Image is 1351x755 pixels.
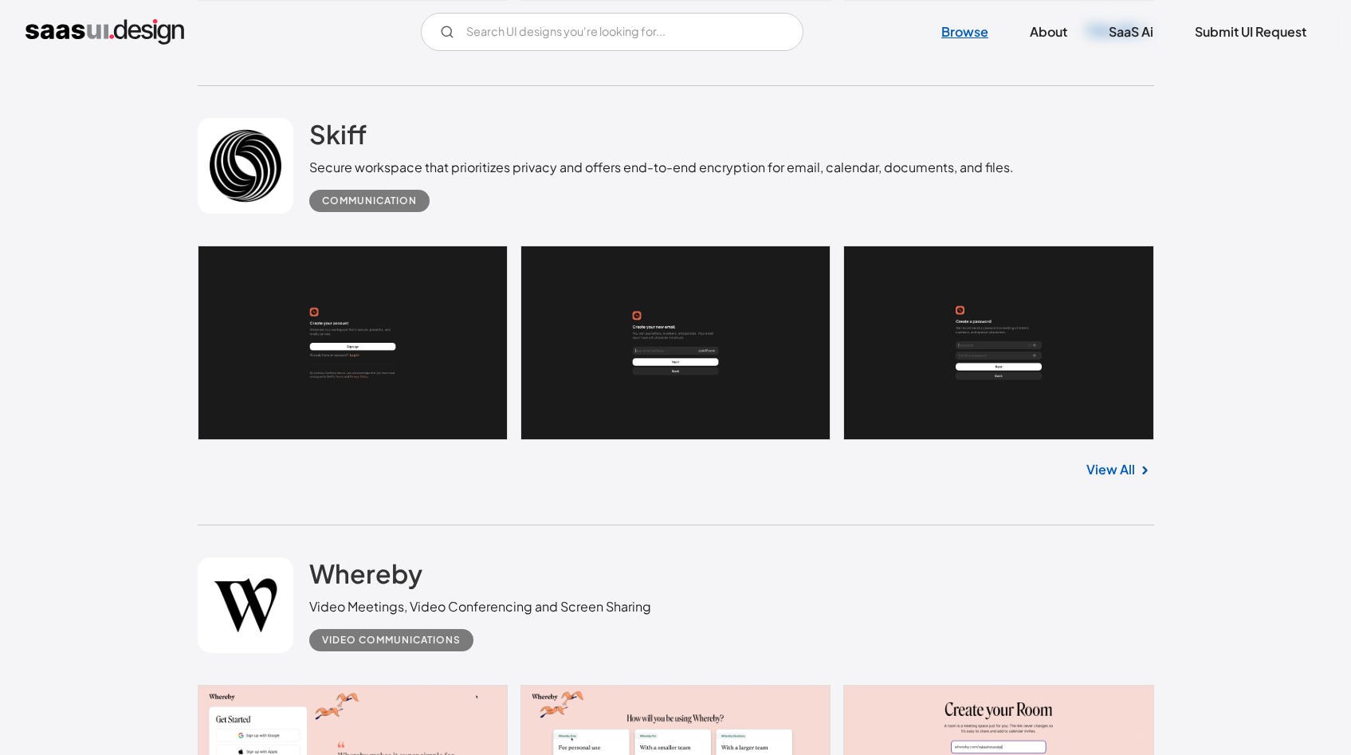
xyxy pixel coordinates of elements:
[421,13,803,51] input: Search UI designs you're looking for...
[1011,14,1086,49] a: About
[26,19,184,45] a: home
[1086,460,1135,479] a: View All
[309,557,422,589] h2: Whereby
[922,14,1007,49] a: Browse
[309,597,651,616] div: Video Meetings, Video Conferencing and Screen Sharing
[309,158,1014,177] div: Secure workspace that prioritizes privacy and offers end-to-end encryption for email, calendar, d...
[1090,14,1172,49] a: SaaS Ai
[309,118,367,150] h2: Skiff
[322,191,417,210] div: Communication
[309,118,367,158] a: Skiff
[309,557,422,597] a: Whereby
[322,631,461,650] div: Video Communications
[421,13,803,51] form: Email Form
[1176,14,1325,49] a: Submit UI Request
